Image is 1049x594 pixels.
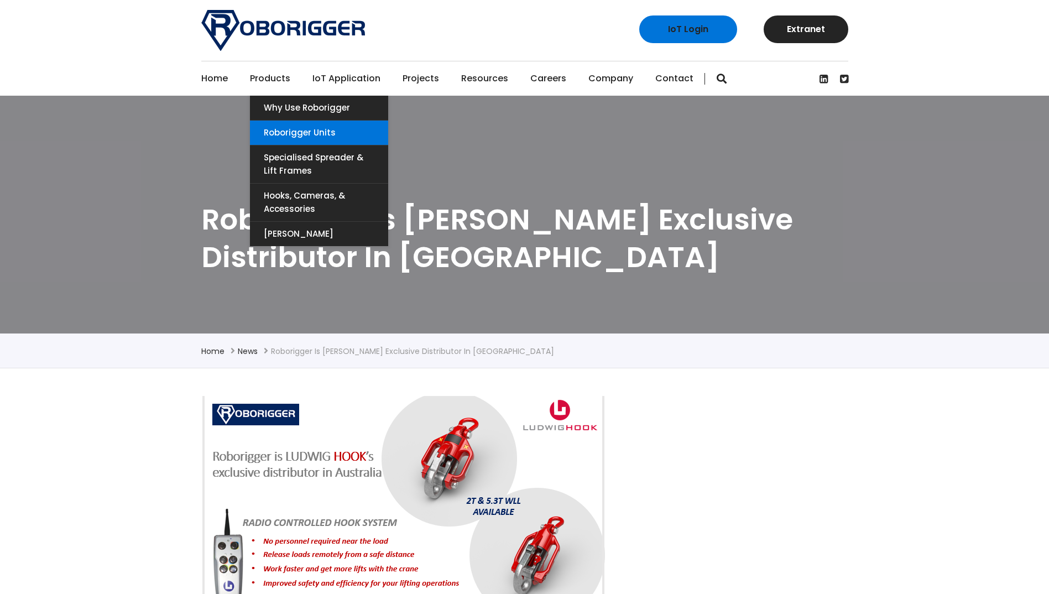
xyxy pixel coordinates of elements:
a: Contact [655,61,693,96]
a: [PERSON_NAME] [250,222,388,246]
a: Projects [403,61,439,96]
a: IoT Application [312,61,380,96]
h1: Roborigger is [PERSON_NAME] exclusive distributor in [GEOGRAPHIC_DATA] [201,201,848,275]
a: Specialised Spreader & Lift Frames [250,145,388,183]
a: IoT Login [639,15,737,43]
a: Home [201,61,228,96]
a: News [238,346,258,357]
a: Careers [530,61,566,96]
a: Company [588,61,633,96]
img: Roborigger [201,10,365,51]
a: Why use Roborigger [250,96,388,120]
a: Roborigger Units [250,121,388,145]
a: Extranet [764,15,848,43]
a: Home [201,346,225,357]
li: Roborigger is [PERSON_NAME] exclusive distributor in [GEOGRAPHIC_DATA] [271,345,554,358]
a: Resources [461,61,508,96]
a: Hooks, Cameras, & Accessories [250,184,388,221]
a: Products [250,61,290,96]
